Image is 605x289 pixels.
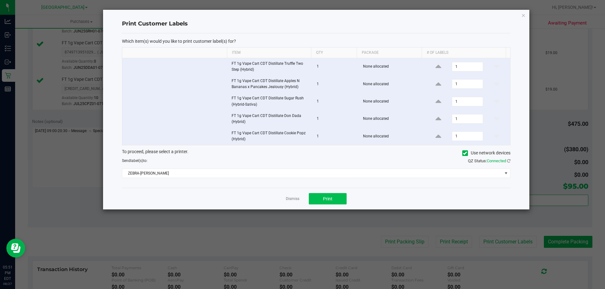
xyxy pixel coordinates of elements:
span: Print [323,196,332,201]
th: Package [357,47,422,58]
td: FT 1g Vape Cart CDT Distillate Sugar Rush (Hybrid-Sativa) [228,93,313,110]
span: label(s) [130,158,143,163]
td: None allocated [359,75,425,93]
iframe: Resource center [6,239,25,258]
td: None allocated [359,93,425,110]
td: 1 [313,93,359,110]
td: FT 1g Vape Cart CDT Distillate Cookie Popz (Hybrid) [228,128,313,145]
td: None allocated [359,58,425,75]
td: FT 1g Vape Cart CDT Distillate Don Dada (Hybrid) [228,110,313,128]
td: None allocated [359,128,425,145]
td: 1 [313,110,359,128]
th: # of labels [422,47,506,58]
th: Qty [311,47,357,58]
td: 1 [313,58,359,75]
span: Send to: [122,158,147,163]
span: ZEBRA-[PERSON_NAME] [122,169,502,178]
label: Use network devices [462,150,510,156]
td: 1 [313,75,359,93]
button: Print [309,193,347,204]
td: FT 1g Vape Cart CDT Distillate Apples N Bananas x Pancakes Jealousy (Hybrid) [228,75,313,93]
td: None allocated [359,110,425,128]
th: Item [227,47,311,58]
h4: Print Customer Labels [122,20,510,28]
div: To proceed, please select a printer. [117,148,515,158]
a: Dismiss [286,196,299,202]
p: Which item(s) would you like to print customer label(s) for? [122,38,510,44]
span: QZ Status: [468,158,510,163]
td: 1 [313,128,359,145]
span: Connected [487,158,506,163]
td: FT 1g Vape Cart CDT Distillate Truffle Two Step (Hybrid) [228,58,313,75]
